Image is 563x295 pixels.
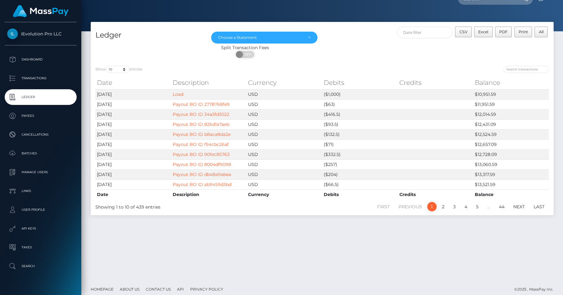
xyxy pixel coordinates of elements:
a: API [175,284,186,294]
div: Showing 1 to 10 of 439 entries [95,201,279,210]
a: 4 [461,202,471,211]
td: ($1,000) [322,89,398,99]
td: [DATE] [95,179,171,189]
button: Choose a Statement [211,32,317,44]
a: Payout BO ID 826d1a7aeb [173,122,229,127]
th: Date [95,76,171,89]
input: Search transactions [504,66,549,73]
button: All [535,27,548,37]
span: Excel [478,29,488,34]
th: Debits [322,189,398,199]
button: CSV [455,27,472,37]
p: Dashboard [7,55,74,64]
p: Taxes [7,243,74,252]
td: USD [246,109,322,119]
td: $13,521.59 [473,179,549,189]
td: $12,431.09 [473,119,549,129]
td: USD [246,99,322,109]
a: Batches [5,146,77,161]
a: Privacy Policy [188,284,226,294]
td: $10,951.59 [473,89,549,99]
div: Choose a Statement [218,35,303,40]
a: Payout BO ID b8aca8da2e [173,132,231,137]
a: Ledger [5,89,77,105]
a: Payout BO ID 2778768fe9 [173,101,230,107]
th: Debits [322,76,398,89]
span: iEvolution Pro LLC [5,31,77,37]
td: $12,524.59 [473,129,549,139]
td: ($66.5) [322,179,398,189]
a: Next [510,202,528,211]
td: [DATE] [95,119,171,129]
a: Manage Users [5,164,77,180]
p: Manage Users [7,168,74,177]
a: Links [5,183,77,199]
a: Payout BO ID db48a9abea [173,172,231,177]
a: Payout BO ID 34a3fd3022 [173,111,229,117]
a: Dashboard [5,52,77,67]
a: User Profile [5,202,77,218]
a: Payout BO ID ab9459d3bd [173,182,231,187]
th: Currency [246,76,322,89]
td: $13,060.59 [473,159,549,169]
p: Batches [7,149,74,158]
p: Links [7,186,74,196]
td: USD [246,139,322,149]
p: User Profile [7,205,74,215]
label: Show entries [95,66,142,73]
a: API Keys [5,221,77,236]
td: ($416.5) [322,109,398,119]
th: Currency [246,189,322,199]
a: Payout BO ID 8004df9098 [173,162,231,167]
a: 1 [427,202,437,211]
a: 2 [439,202,448,211]
th: Balance [473,76,549,89]
p: API Keys [7,224,74,233]
td: $12,728.09 [473,149,549,159]
h4: Ledger [95,30,202,41]
span: OFF [239,51,255,58]
td: USD [246,149,322,159]
a: 3 [450,202,459,211]
td: ($257) [322,159,398,169]
p: Search [7,261,74,271]
td: [DATE] [95,149,171,159]
td: ($63) [322,99,398,109]
div: Split Transaction Fees [91,44,399,51]
span: All [539,29,544,34]
button: PDF [495,27,512,37]
a: 5 [473,202,482,211]
td: [DATE] [95,139,171,149]
td: $12,657.09 [473,139,549,149]
th: Date [95,189,171,199]
p: Payees [7,111,74,121]
td: USD [246,89,322,99]
td: [DATE] [95,129,171,139]
td: USD [246,169,322,179]
span: CSV [459,29,468,34]
td: [DATE] [95,169,171,179]
td: $12,014.59 [473,109,549,119]
td: ($71) [322,139,398,149]
td: USD [246,159,322,169]
a: Payout BO ID f94cbc26af [173,142,229,147]
a: Homepage [88,284,116,294]
p: Transactions [7,74,74,83]
a: Payees [5,108,77,124]
button: Excel [474,27,493,37]
a: Contact Us [143,284,173,294]
img: iEvolution Pro LLC [7,28,18,39]
div: © 2025 , MassPay Inc. [514,286,558,293]
select: Showentries [106,66,129,73]
img: MassPay Logo [13,5,68,17]
td: ($332.5) [322,149,398,159]
a: Cancellations [5,127,77,142]
th: Description [171,76,247,89]
td: USD [246,179,322,189]
td: [DATE] [95,89,171,99]
a: Search [5,258,77,274]
td: $13,317.59 [473,169,549,179]
th: Balance [473,189,549,199]
a: 44 [495,202,508,211]
a: Transactions [5,70,77,86]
